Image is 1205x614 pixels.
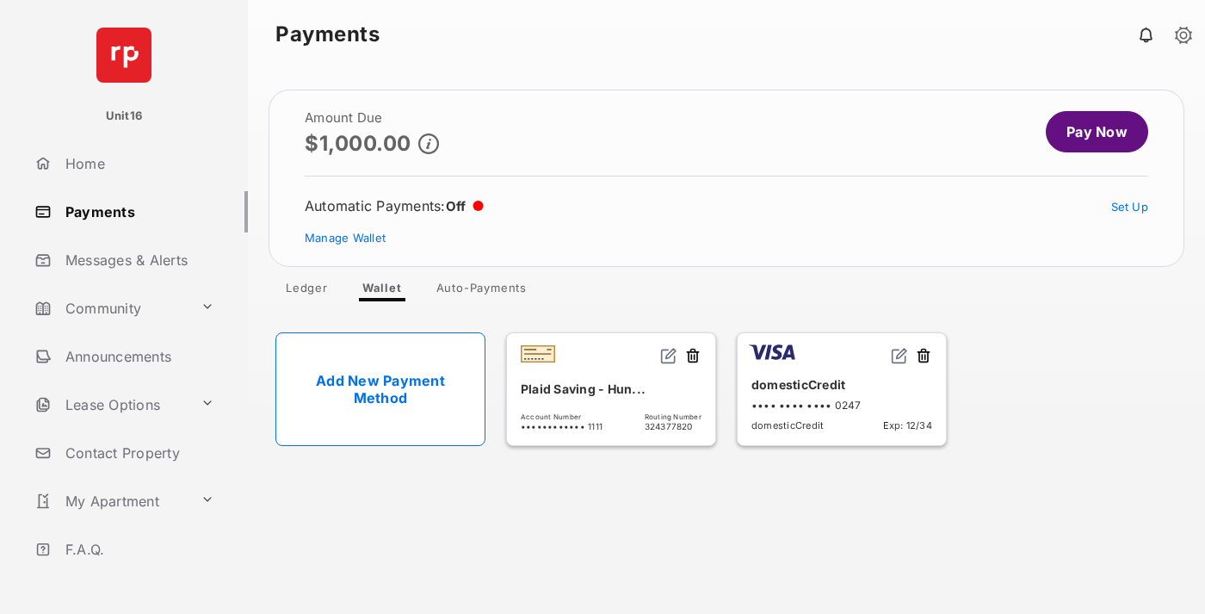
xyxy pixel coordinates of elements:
[521,412,602,421] span: Account Number
[751,370,932,399] div: domesticCredit
[521,375,701,403] div: Plaid Saving - Hun...
[645,421,701,431] span: 324377820
[28,384,194,425] a: Lease Options
[446,198,467,214] span: Off
[305,197,484,214] div: Automatic Payments :
[106,108,143,125] p: Unit16
[751,419,824,431] span: domesticCredit
[28,529,248,570] a: F.A.Q.
[883,419,932,431] span: Exp: 12/34
[305,231,386,245] a: Manage Wallet
[28,239,248,281] a: Messages & Alerts
[1111,200,1149,214] a: Set Up
[423,281,541,301] a: Auto-Payments
[521,421,602,431] span: •••••••••••• 1111
[275,24,380,45] strong: Payments
[28,143,248,184] a: Home
[272,281,342,301] a: Ledger
[305,111,439,125] h2: Amount Due
[349,281,416,301] a: Wallet
[751,399,932,412] div: •••• •••• •••• 0247
[28,432,248,474] a: Contact Property
[28,191,248,233] a: Payments
[28,288,194,329] a: Community
[645,412,701,421] span: Routing Number
[96,28,151,83] img: svg+xml;base64,PHN2ZyB4bWxucz0iaHR0cDovL3d3dy53My5vcmcvMjAwMC9zdmciIHdpZHRoPSI2NCIgaGVpZ2h0PSI2NC...
[275,332,485,446] a: Add New Payment Method
[305,132,411,155] p: $1,000.00
[28,336,248,377] a: Announcements
[28,481,194,522] a: My Apartment
[660,347,677,364] img: svg+xml;base64,PHN2ZyB2aWV3Qm94PSIwIDAgMjQgMjQiIHdpZHRoPSIxNiIgaGVpZ2h0PSIxNiIgZmlsbD0ibm9uZSIgeG...
[891,347,908,364] img: svg+xml;base64,PHN2ZyB2aWV3Qm94PSIwIDAgMjQgMjQiIHdpZHRoPSIxNiIgaGVpZ2h0PSIxNiIgZmlsbD0ibm9uZSIgeG...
